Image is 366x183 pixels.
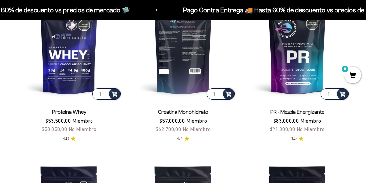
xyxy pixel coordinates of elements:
a: Proteína Whey [52,109,86,115]
span: 4.7 [177,135,182,142]
span: $83.000,00 [274,118,299,124]
a: 4.74.7 de 5.0 estrellas [177,135,189,142]
span: Miembro [300,118,321,124]
span: $62.700,00 [156,126,181,132]
span: $57.000,00 [159,118,185,124]
span: No Miembro [183,126,211,132]
a: 4.04.0 de 5.0 estrellas [290,135,304,142]
a: PR - Mezcla Energizante [270,109,324,115]
a: Creatina Monohidrato [158,109,208,115]
span: $58.850,00 [42,126,67,132]
a: 4.84.8 de 5.0 estrellas [63,135,76,142]
mark: 0 [341,65,349,73]
span: Miembro [72,118,93,124]
span: 4.0 [290,135,297,142]
span: Miembro [186,118,207,124]
span: 4.8 [63,135,69,142]
span: $91.300,00 [270,126,295,132]
span: $53.500,00 [45,118,71,124]
span: No Miembro [69,126,96,132]
span: No Miembro [297,126,325,132]
a: 0 [344,72,361,79]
